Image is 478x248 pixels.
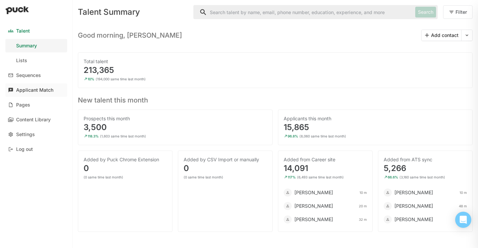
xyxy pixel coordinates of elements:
[394,189,433,196] div: [PERSON_NAME]
[5,128,67,141] a: Settings
[100,134,146,138] div: (1,603 same time last month)
[388,175,398,179] div: 66.6%
[16,102,30,108] div: Pages
[455,212,471,228] div: Open Intercom Messenger
[384,156,467,163] div: Added from ATS sync
[5,98,67,112] a: Pages
[384,164,467,172] div: 5,266
[88,134,99,138] div: 118.3%
[16,58,27,64] div: Lists
[284,123,467,131] div: 15,865
[288,175,296,179] div: 117%
[16,132,35,137] div: Settings
[84,66,467,74] div: 213,365
[399,175,445,179] div: (3,160 same time last month)
[84,175,123,179] div: (0 same time last month)
[84,123,267,131] div: 3,500
[16,28,30,34] div: Talent
[297,175,344,179] div: (6,493 same time last month)
[84,164,167,172] div: 0
[96,77,146,81] div: (194,000 same time last month)
[16,43,37,49] div: Summary
[5,39,67,52] a: Summary
[5,54,67,67] a: Lists
[359,217,367,221] div: 32 m
[84,115,267,122] div: Prospects this month
[359,204,367,208] div: 20 m
[360,191,367,195] div: 10 m
[78,31,182,39] h3: Good morning, [PERSON_NAME]
[299,134,346,138] div: (8,060 same time last month)
[394,203,433,209] div: [PERSON_NAME]
[78,8,188,16] div: Talent Summary
[184,156,267,163] div: Added by CSV Import or manually
[284,115,467,122] div: Applicants this month
[459,204,467,208] div: 48 m
[284,164,367,172] div: 14,091
[443,5,473,19] button: Filter
[88,77,94,81] div: 10%
[460,191,467,195] div: 10 m
[184,175,223,179] div: (0 same time last month)
[78,93,473,104] h3: New talent this month
[294,189,333,196] div: [PERSON_NAME]
[5,24,67,38] a: Talent
[16,73,41,78] div: Sequences
[294,216,333,223] div: [PERSON_NAME]
[16,147,33,152] div: Log out
[194,5,413,19] input: Search
[84,156,167,163] div: Added by Puck Chrome Extension
[84,58,467,65] div: Total talent
[394,216,433,223] div: [PERSON_NAME]
[5,83,67,97] a: Applicant Match
[5,69,67,82] a: Sequences
[284,156,367,163] div: Added from Career site
[16,87,53,93] div: Applicant Match
[294,203,333,209] div: [PERSON_NAME]
[422,30,461,41] button: Add contact
[288,134,298,138] div: 96.8%
[16,117,51,123] div: Content Library
[184,164,267,172] div: 0
[5,113,67,126] a: Content Library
